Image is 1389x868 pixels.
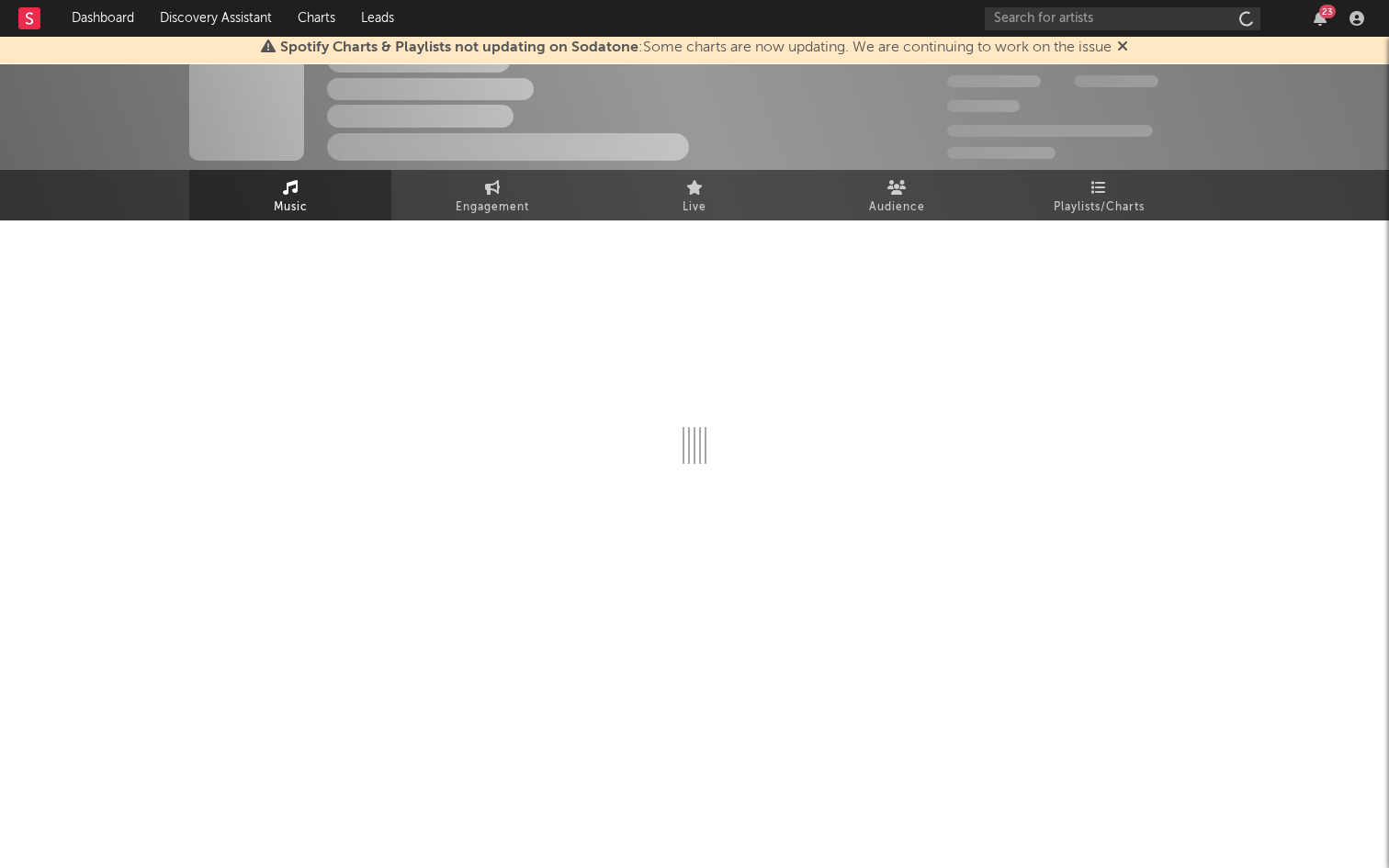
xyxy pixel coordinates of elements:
span: Live [683,197,706,219]
span: 50,000,000 Monthly Listeners [947,125,1153,137]
button: 23 [1314,11,1327,26]
a: Engagement [391,170,593,220]
span: Engagement [456,197,529,219]
span: 50,000,000 [947,75,1041,87]
span: Dismiss [1117,40,1128,55]
a: Playlists/Charts [998,170,1200,220]
span: 1,000,000 [1074,75,1158,87]
span: Audience [869,197,925,219]
span: Playlists/Charts [1054,197,1145,219]
span: 100,000 [947,100,1020,112]
span: Spotify Charts & Playlists not updating on Sodatone [280,40,638,55]
span: : Some charts are now updating. We are continuing to work on the issue [280,40,1112,55]
div: 23 [1319,5,1336,18]
input: Search for artists [985,7,1260,30]
span: Jump Score: 85.0 [947,147,1056,159]
a: Music [189,170,391,220]
span: Music [274,197,308,219]
a: Audience [796,170,998,220]
a: Live [593,170,796,220]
